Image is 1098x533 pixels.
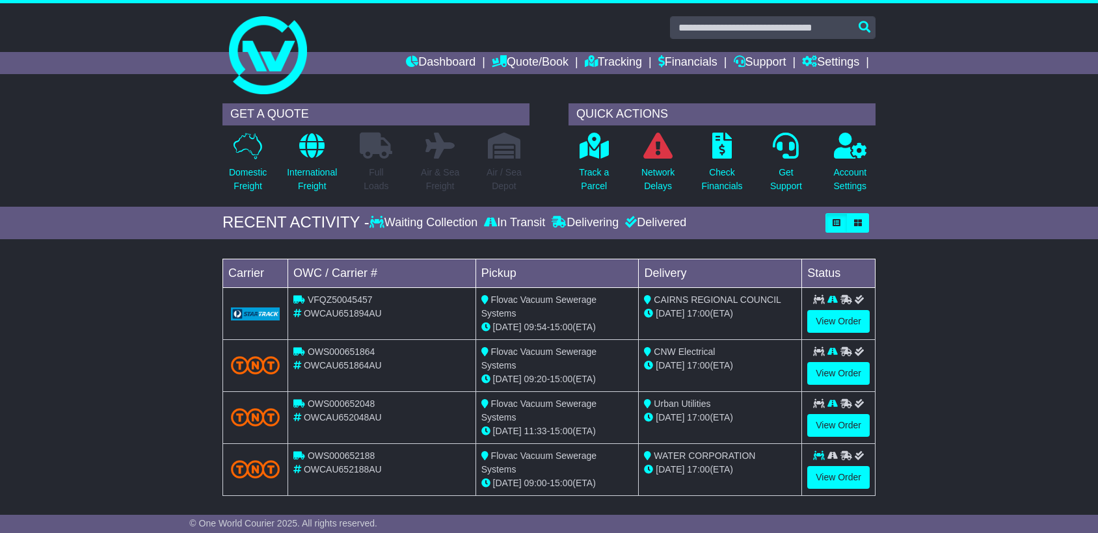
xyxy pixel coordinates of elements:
[833,132,868,200] a: AccountSettings
[288,259,476,287] td: OWC / Carrier #
[644,411,796,424] div: (ETA)
[231,460,280,478] img: TNT_Domestic.png
[223,259,288,287] td: Carrier
[656,360,684,370] span: [DATE]
[807,362,870,385] a: View Order
[492,52,569,74] a: Quote/Book
[656,464,684,474] span: [DATE]
[189,518,377,528] span: © One World Courier 2025. All rights reserved.
[550,478,572,488] span: 15:00
[550,374,572,384] span: 15:00
[644,307,796,320] div: (ETA)
[481,216,548,230] div: In Transit
[487,166,522,193] p: Air / Sea Depot
[475,259,639,287] td: Pickup
[493,322,522,332] span: [DATE]
[304,412,382,422] span: OWCAU652048AU
[481,450,596,474] span: Flovac Vacuum Sewerage Systems
[493,426,522,436] span: [DATE]
[550,322,572,332] span: 15:00
[481,372,634,386] div: - (ETA)
[807,466,870,489] a: View Order
[644,359,796,372] div: (ETA)
[802,259,876,287] td: Status
[481,346,596,370] span: Flovac Vacuum Sewerage Systems
[622,216,686,230] div: Delivered
[493,478,522,488] span: [DATE]
[644,463,796,476] div: (ETA)
[222,103,529,125] div: GET A QUOTE
[524,478,547,488] span: 09:00
[654,346,715,357] span: CNW Electrical
[406,52,475,74] a: Dashboard
[286,132,338,200] a: InternationalFreight
[231,356,280,374] img: TNT_Domestic.png
[548,216,622,230] div: Delivering
[304,308,382,318] span: OWCAU651894AU
[578,132,609,200] a: Track aParcel
[807,310,870,333] a: View Order
[222,213,369,232] div: RECENT ACTIVITY -
[807,414,870,437] a: View Order
[658,52,717,74] a: Financials
[701,132,743,200] a: CheckFinancials
[308,450,375,461] span: OWS000652188
[481,476,634,490] div: - (ETA)
[641,166,675,193] p: Network Delays
[304,360,382,370] span: OWCAU651864AU
[493,374,522,384] span: [DATE]
[656,412,684,422] span: [DATE]
[770,132,803,200] a: GetSupport
[231,408,280,426] img: TNT_Domestic.png
[569,103,876,125] div: QUICK ACTIONS
[228,132,267,200] a: DomesticFreight
[304,464,382,474] span: OWCAU652188AU
[369,216,481,230] div: Waiting Collection
[550,426,572,436] span: 15:00
[802,52,859,74] a: Settings
[308,294,373,305] span: VFQZ50045457
[524,322,547,332] span: 09:54
[579,166,609,193] p: Track a Parcel
[687,412,710,422] span: 17:00
[770,166,802,193] p: Get Support
[687,360,710,370] span: 17:00
[524,426,547,436] span: 11:33
[687,308,710,318] span: 17:00
[481,320,634,334] div: - (ETA)
[481,294,596,318] span: Flovac Vacuum Sewerage Systems
[481,424,634,438] div: - (ETA)
[524,374,547,384] span: 09:20
[481,398,596,422] span: Flovac Vacuum Sewerage Systems
[421,166,459,193] p: Air & Sea Freight
[641,132,675,200] a: NetworkDelays
[639,259,802,287] td: Delivery
[654,294,781,305] span: CAIRNS REGIONAL COUNCIL
[287,166,337,193] p: International Freight
[687,464,710,474] span: 17:00
[702,166,743,193] p: Check Financials
[360,166,392,193] p: Full Loads
[231,307,280,320] img: GetCarrierServiceLogo
[229,166,267,193] p: Domestic Freight
[734,52,786,74] a: Support
[308,398,375,409] span: OWS000652048
[834,166,867,193] p: Account Settings
[654,398,710,409] span: Urban Utilities
[585,52,642,74] a: Tracking
[654,450,755,461] span: WATER CORPORATION
[656,308,684,318] span: [DATE]
[308,346,375,357] span: OWS000651864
